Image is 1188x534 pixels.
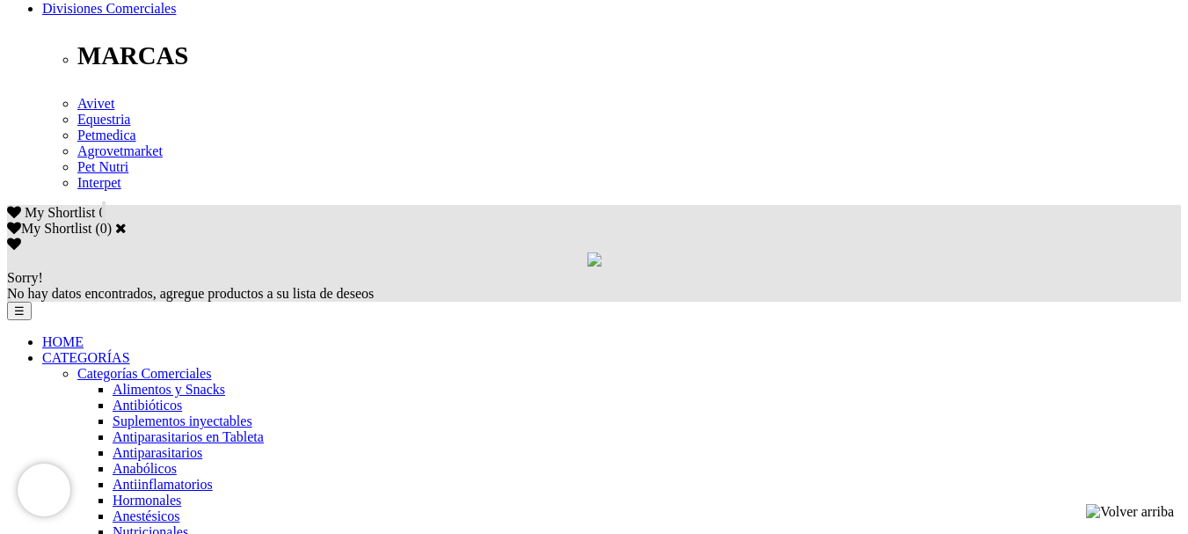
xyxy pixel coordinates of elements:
[113,508,179,523] a: Anestésicos
[42,350,130,365] a: CATEGORÍAS
[42,1,176,16] a: Divisiones Comerciales
[113,382,225,397] a: Alimentos y Snacks
[77,112,130,127] a: Equestria
[25,205,95,220] span: My Shortlist
[100,221,107,236] label: 0
[113,445,202,460] a: Antiparasitarios
[77,41,1181,70] p: MARCAS
[77,96,114,111] a: Avivet
[587,252,601,267] img: loading.gif
[113,493,181,508] a: Hormonales
[113,461,177,476] a: Anabólicos
[113,477,213,492] a: Antiinflamatorios
[1086,504,1174,520] img: Volver arriba
[115,221,127,235] a: Cerrar
[7,270,43,285] span: Sorry!
[95,221,112,236] span: ( )
[77,175,121,190] a: Interpet
[7,302,32,320] button: ☰
[7,270,1181,302] div: No hay datos encontrados, agregue productos a su lista de deseos
[77,366,211,381] a: Categorías Comerciales
[77,159,128,174] a: Pet Nutri
[18,464,70,516] iframe: Brevo live chat
[42,334,84,349] a: HOME
[113,413,252,428] a: Suplementos inyectables
[113,429,264,444] a: Antiparasitarios en Tableta
[7,221,91,236] label: My Shortlist
[98,205,106,220] span: 0
[77,143,163,158] a: Agrovetmarket
[77,128,136,143] a: Petmedica
[113,398,182,413] a: Antibióticos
